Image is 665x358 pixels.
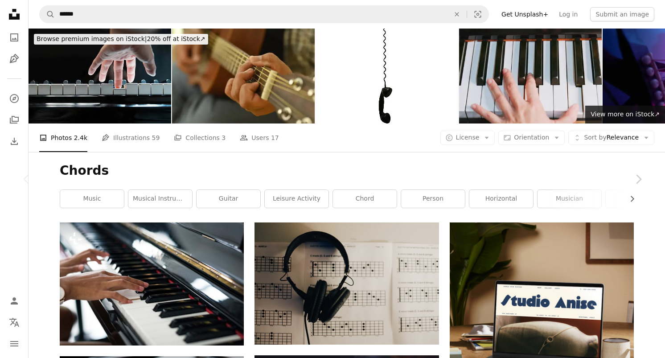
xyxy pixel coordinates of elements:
span: Sort by [584,134,606,141]
img: hand of asian play piano [459,29,602,123]
span: 20% off at iStock ↗ [37,35,205,42]
a: leisure activity [265,190,328,208]
img: Woman playing on a piano [60,222,244,346]
a: Explore [5,90,23,107]
a: person [401,190,465,208]
a: Get Unsplash+ [496,7,554,21]
a: black headset on white printer paper [255,280,439,288]
a: Browse premium images on iStock|20% off at iStock↗ [29,29,213,50]
a: Users 17 [240,123,279,152]
span: 3 [222,133,226,143]
span: Orientation [514,134,549,141]
span: License [456,134,480,141]
img: phone off the hook [316,29,458,123]
a: Download History [5,132,23,150]
a: musician [538,190,601,208]
span: 17 [271,133,279,143]
a: View more on iStock↗ [585,106,665,123]
h1: Chords [60,163,634,179]
a: Photos [5,29,23,46]
a: guitar [197,190,260,208]
a: Log in / Sign up [5,292,23,310]
button: Search Unsplash [40,6,55,23]
button: Submit an image [590,7,654,21]
a: horizontal [469,190,533,208]
span: Browse premium images on iStock | [37,35,147,42]
button: Clear [447,6,467,23]
a: chord [333,190,397,208]
a: Illustrations 59 [102,123,160,152]
img: Close up shot of man playing an acoustic guitar. Relaxation, hobbies, and creativity concept [172,29,315,123]
a: Collections 3 [174,123,226,152]
img: black headset on white printer paper [255,222,439,345]
button: Visual search [467,6,488,23]
a: Collections [5,111,23,129]
button: Language [5,313,23,331]
span: 59 [152,133,160,143]
a: musical instrument [128,190,192,208]
a: Illustrations [5,50,23,68]
a: Woman playing on a piano [60,280,244,288]
span: View more on iStock ↗ [591,111,660,118]
a: Log in [554,7,583,21]
img: Woman's hand playing the piano [29,29,171,123]
button: Sort byRelevance [568,131,654,145]
a: Next [612,136,665,222]
form: Find visuals sitewide [39,5,489,23]
button: License [440,131,495,145]
button: Orientation [498,131,565,145]
span: Relevance [584,133,639,142]
button: Menu [5,335,23,353]
a: music [60,190,124,208]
